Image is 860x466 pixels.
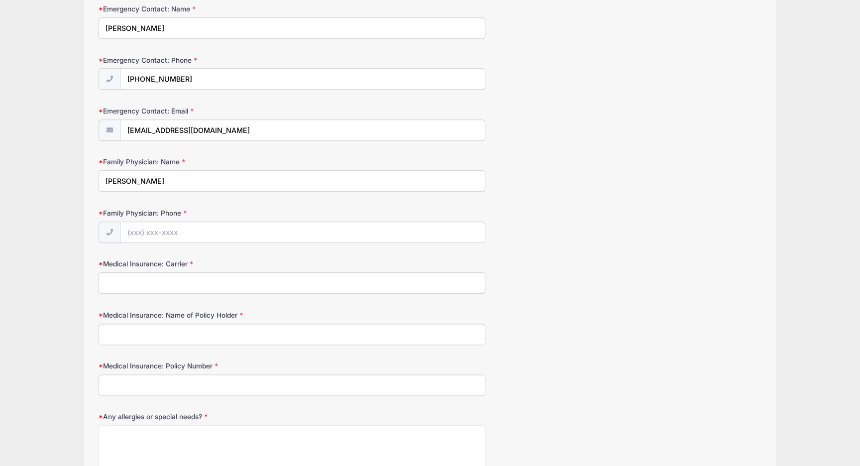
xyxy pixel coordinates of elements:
label: Emergency Contact: Name [99,4,320,14]
input: (xxx) xxx-xxxx [120,222,485,243]
label: Emergency Contact: Phone [99,55,320,65]
label: Any allergies or special needs? [99,412,320,422]
input: email@email.com [120,119,485,141]
input: (xxx) xxx-xxxx [120,68,485,90]
label: Family Physician: Phone [99,208,320,218]
label: Medical Insurance: Policy Number [99,361,320,371]
label: Medical Insurance: Name of Policy Holder [99,310,320,320]
label: Medical Insurance: Carrier [99,259,320,269]
label: Family Physician: Name [99,157,320,167]
label: Emergency Contact: Email [99,106,320,116]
